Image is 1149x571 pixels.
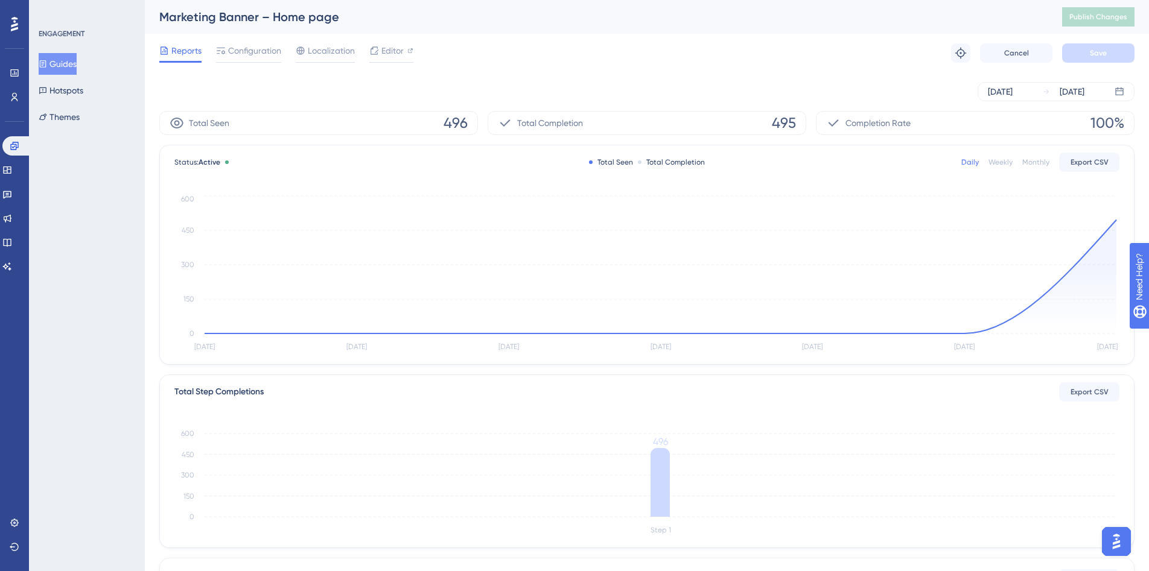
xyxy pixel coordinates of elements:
tspan: 600 [181,429,194,438]
span: Completion Rate [845,116,911,130]
div: Total Seen [589,157,633,167]
tspan: 496 [653,436,668,447]
tspan: [DATE] [802,342,823,351]
span: 496 [444,113,468,133]
span: Need Help? [28,3,75,17]
tspan: 450 [182,450,194,459]
div: [DATE] [1060,84,1084,99]
button: Cancel [980,43,1052,63]
span: Cancel [1004,48,1029,58]
button: Themes [39,106,80,128]
tspan: 150 [183,492,194,500]
button: Hotspots [39,80,83,101]
tspan: [DATE] [498,342,519,351]
tspan: Step 1 [651,526,671,534]
span: Publish Changes [1069,12,1127,22]
div: Marketing Banner – Home page [159,8,1032,25]
tspan: [DATE] [194,342,215,351]
span: 495 [772,113,796,133]
tspan: [DATE] [346,342,367,351]
div: ENGAGEMENT [39,29,84,39]
tspan: 150 [183,295,194,303]
div: Monthly [1022,157,1049,167]
span: Export CSV [1071,157,1109,167]
iframe: UserGuiding AI Assistant Launcher [1098,523,1135,560]
span: Save [1090,48,1107,58]
span: 100% [1090,113,1124,133]
tspan: [DATE] [1097,342,1118,351]
div: Weekly [988,157,1013,167]
tspan: 600 [181,195,194,203]
span: Localization [308,43,355,58]
span: Editor [381,43,404,58]
div: [DATE] [988,84,1013,99]
button: Export CSV [1059,153,1119,172]
button: Export CSV [1059,382,1119,402]
tspan: 300 [181,260,194,269]
div: Daily [961,157,979,167]
span: Configuration [228,43,281,58]
tspan: 0 [189,513,194,521]
div: Total Completion [638,157,705,167]
span: Active [199,158,220,166]
tspan: [DATE] [651,342,671,351]
tspan: 0 [189,329,194,338]
button: Publish Changes [1062,7,1135,27]
tspan: [DATE] [954,342,975,351]
tspan: 300 [181,471,194,479]
div: Total Step Completions [174,385,264,399]
span: Export CSV [1071,387,1109,397]
tspan: 450 [182,226,194,235]
button: Save [1062,43,1135,63]
span: Total Completion [517,116,583,130]
button: Guides [39,53,77,75]
span: Reports [171,43,202,58]
span: Status: [174,157,220,167]
span: Total Seen [189,116,229,130]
